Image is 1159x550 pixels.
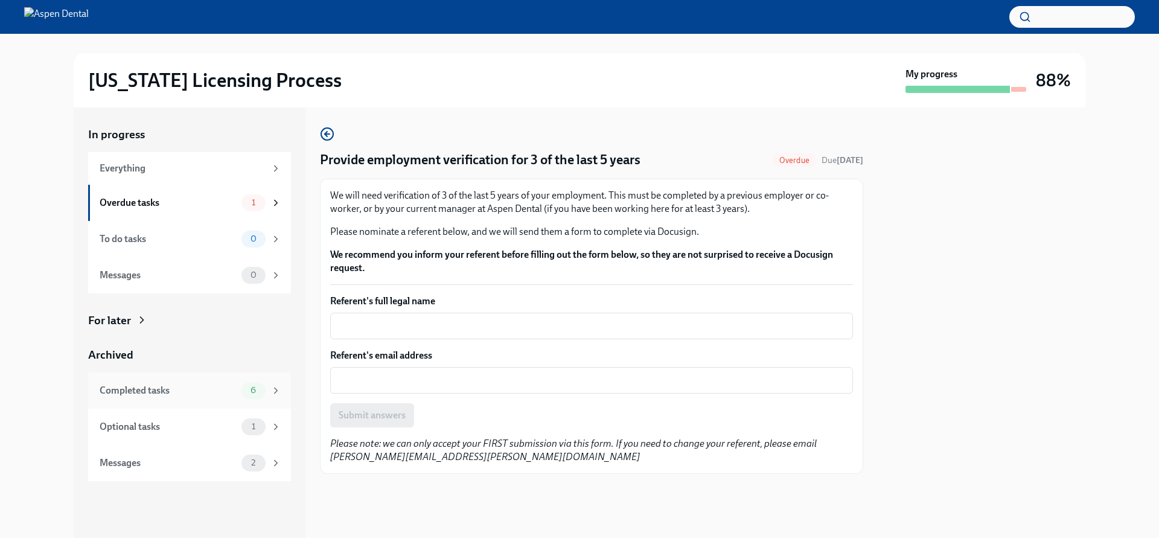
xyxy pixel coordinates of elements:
a: Archived [88,347,291,363]
h4: Provide employment verification for 3 of the last 5 years [320,151,640,169]
span: 1 [244,198,263,207]
div: Overdue tasks [100,196,237,209]
a: Optional tasks1 [88,409,291,445]
strong: [DATE] [837,155,863,165]
a: For later [88,313,291,328]
span: 2 [244,458,263,467]
a: Messages2 [88,445,291,481]
a: Everything [88,152,291,185]
img: Aspen Dental [24,7,89,27]
div: Messages [100,456,237,470]
a: Messages0 [88,257,291,293]
span: August 13th, 2025 10:00 [822,155,863,166]
span: 1 [244,422,263,431]
label: Referent's full legal name [330,295,853,308]
div: Messages [100,269,237,282]
strong: My progress [905,68,957,81]
strong: We recommend you inform your referent before filling out the form below, so they are not surprise... [330,249,833,273]
h3: 88% [1036,69,1071,91]
div: To do tasks [100,232,237,246]
div: Optional tasks [100,420,237,433]
span: 0 [243,234,264,243]
em: Please note: we can only accept your FIRST submission via this form. If you need to change your r... [330,438,817,462]
a: Completed tasks6 [88,373,291,409]
span: 0 [243,270,264,280]
p: Please nominate a referent below, and we will send them a form to complete via Docusign. [330,225,853,238]
div: Completed tasks [100,384,237,397]
div: Everything [100,162,266,175]
p: We will need verification of 3 of the last 5 years of your employment. This must be completed by ... [330,189,853,216]
span: 6 [243,386,263,395]
a: To do tasks0 [88,221,291,257]
label: Referent's email address [330,349,853,362]
a: In progress [88,127,291,142]
span: Overdue [772,156,817,165]
a: Overdue tasks1 [88,185,291,221]
h2: [US_STATE] Licensing Process [88,68,342,92]
div: For later [88,313,131,328]
span: Due [822,155,863,165]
